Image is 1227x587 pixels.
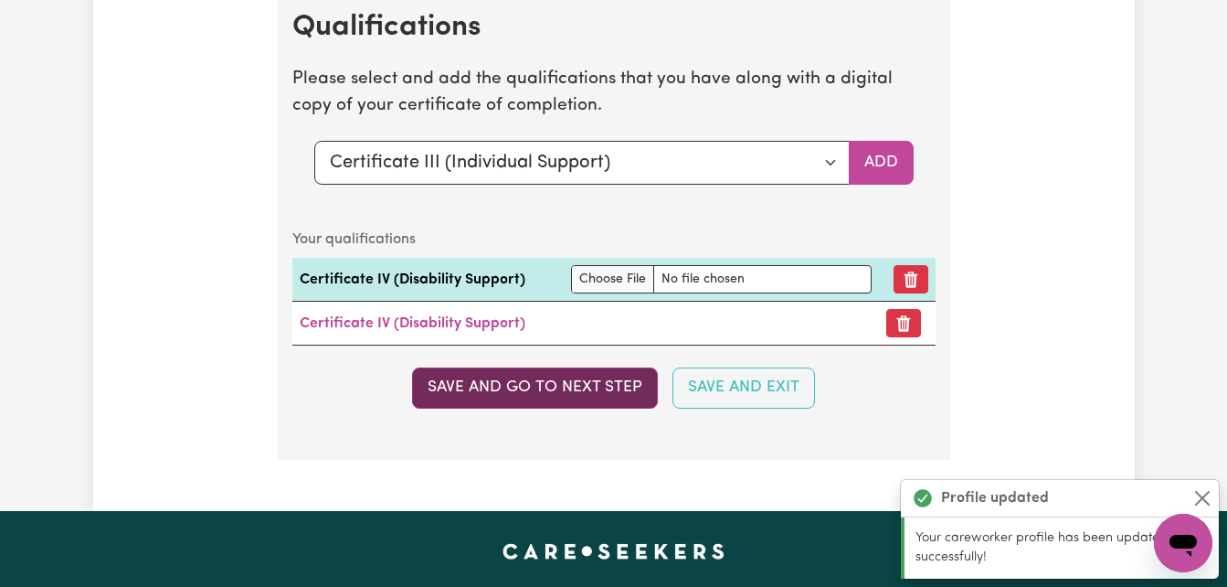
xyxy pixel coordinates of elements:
[412,368,658,408] button: Save and go to next step
[1154,514,1212,572] iframe: Button to launch messaging window
[915,528,1208,568] p: Your careworker profile has been updated successfully!
[941,487,1049,509] strong: Profile updated
[1191,487,1213,509] button: Close
[292,67,936,120] p: Please select and add the qualifications that you have along with a digital copy of your certific...
[300,316,525,331] a: Certificate IV (Disability Support)
[672,368,815,408] button: Save and Exit
[292,221,936,258] caption: Your qualifications
[849,141,914,185] button: Add selected qualification
[292,258,564,302] td: Certificate IV (Disability Support)
[886,309,921,337] button: Remove certificate
[894,265,928,293] button: Remove qualification
[292,10,936,45] h2: Qualifications
[502,544,725,559] a: Careseekers home page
